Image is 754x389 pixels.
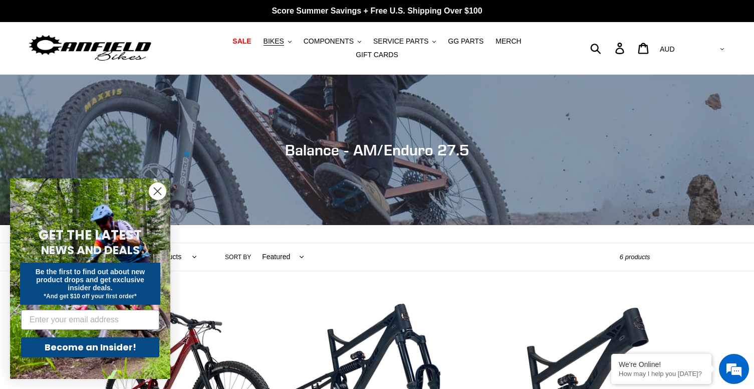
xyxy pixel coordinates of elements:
[448,37,483,46] span: GG PARTS
[368,35,441,48] button: SERVICE PARTS
[299,35,366,48] button: COMPONENTS
[232,37,251,46] span: SALE
[44,293,136,300] span: *And get $10 off your first order*
[39,226,142,244] span: GET THE LATEST
[36,268,145,292] span: Be the first to find out about new product drops and get exclusive insider deals.
[225,253,251,262] label: Sort by
[351,48,403,62] a: GIFT CARDS
[373,37,428,46] span: SERVICE PARTS
[619,370,704,377] p: How may I help you today?
[21,310,159,330] input: Enter your email address
[41,242,140,258] span: NEWS AND DEALS
[285,141,469,159] span: Balance - AM/Enduro 27.5
[443,35,488,48] a: GG PARTS
[21,337,159,357] button: Become an Insider!
[619,360,704,368] div: We're Online!
[490,35,526,48] a: MERCH
[28,33,153,64] img: Canfield Bikes
[620,253,650,261] span: 6 products
[227,35,256,48] a: SALE
[259,35,297,48] button: BIKES
[356,51,398,59] span: GIFT CARDS
[264,37,284,46] span: BIKES
[304,37,354,46] span: COMPONENTS
[596,37,621,59] input: Search
[495,37,521,46] span: MERCH
[149,182,166,200] button: Close dialog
